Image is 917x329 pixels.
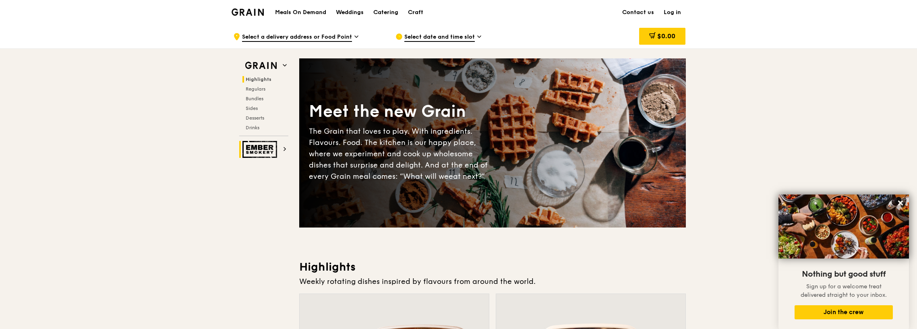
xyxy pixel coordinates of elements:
span: Nothing but good stuff [802,269,886,279]
a: Catering [368,0,403,25]
a: Log in [659,0,686,25]
h3: Highlights [299,260,686,274]
a: Craft [403,0,428,25]
span: eat next?” [449,172,485,181]
div: Meet the new Grain [309,101,493,122]
h1: Meals On Demand [275,8,326,17]
span: $0.00 [657,32,675,40]
span: Bundles [246,96,263,101]
div: Craft [408,0,423,25]
span: Desserts [246,115,264,121]
img: Grain web logo [242,58,279,73]
img: DSC07876-Edit02-Large.jpeg [778,195,909,259]
img: Ember Smokery web logo [242,141,279,158]
span: Sides [246,106,258,111]
span: Sign up for a welcome treat delivered straight to your inbox. [801,283,887,298]
button: Join the crew [795,305,893,319]
span: Select a delivery address or Food Point [242,33,352,42]
span: Highlights [246,77,271,82]
a: Weddings [331,0,368,25]
div: The Grain that loves to play. With ingredients. Flavours. Food. The kitchen is our happy place, w... [309,126,493,182]
img: Grain [232,8,264,16]
span: Select date and time slot [404,33,475,42]
span: Drinks [246,125,259,130]
a: Contact us [617,0,659,25]
div: Catering [373,0,398,25]
div: Weddings [336,0,364,25]
span: Regulars [246,86,265,92]
div: Weekly rotating dishes inspired by flavours from around the world. [299,276,686,287]
button: Close [894,197,907,209]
